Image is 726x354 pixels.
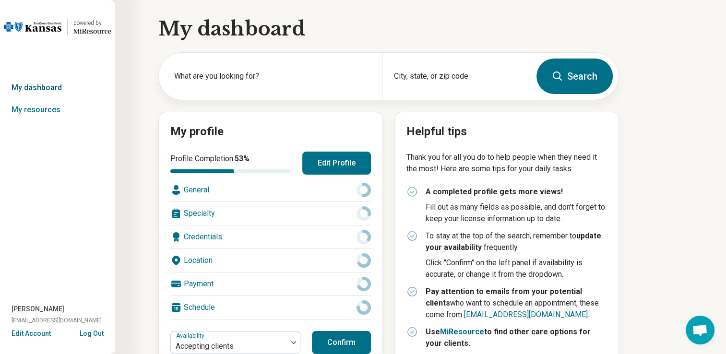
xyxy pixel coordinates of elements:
a: Blue Cross Blue Shield Kansaspowered by [4,15,111,38]
strong: A completed profile gets more views! [426,187,563,196]
label: What are you looking for? [174,71,370,82]
button: Log Out [80,329,104,336]
div: powered by [73,19,111,27]
strong: Use to find other care options for your clients. [426,327,591,348]
label: Availability [176,332,206,339]
div: Profile Completion: [170,153,291,173]
span: [PERSON_NAME] [12,304,64,314]
a: [EMAIL_ADDRESS][DOMAIN_NAME] [464,310,588,319]
p: Thank you for all you do to help people when they need it the most! Here are some tips for your d... [406,152,607,175]
img: Blue Cross Blue Shield Kansas [4,15,61,38]
div: Credentials [170,225,371,248]
strong: update your availability [426,231,601,252]
div: Specialty [170,202,371,225]
div: Open chat [686,316,714,344]
div: Payment [170,272,371,295]
button: Search [536,59,613,94]
a: MiResource [440,327,484,336]
h2: Helpful tips [406,124,607,140]
h2: My profile [170,124,371,140]
div: Schedule [170,296,371,319]
p: Fill out as many fields as possible, and don't forget to keep your license information up to date. [426,201,607,224]
span: [EMAIL_ADDRESS][DOMAIN_NAME] [12,316,102,325]
p: who want to schedule an appointment, these come from . [426,286,607,320]
p: To stay at the top of the search, remember to frequently. [426,230,607,253]
strong: Pay attention to emails from your potential clients [426,287,582,307]
button: Confirm [312,331,371,354]
span: 53 % [235,154,250,163]
button: Edit Profile [302,152,371,175]
button: Edit Account [12,329,51,339]
p: Click "Confirm" on the left panel if availability is accurate, or change it from the dropdown. [426,257,607,280]
div: Location [170,249,371,272]
div: General [170,178,371,201]
h1: My dashboard [158,15,619,42]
